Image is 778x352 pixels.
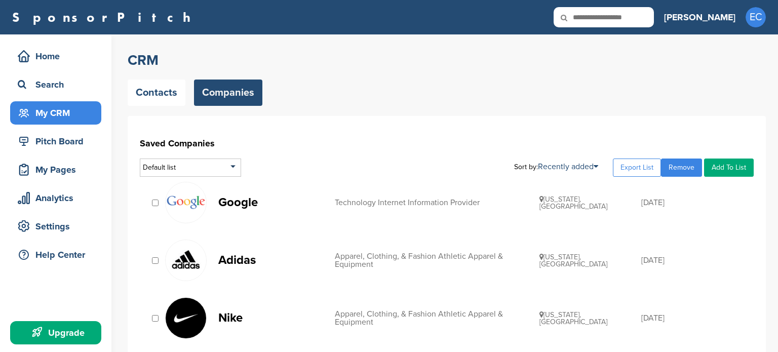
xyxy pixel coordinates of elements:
[128,51,766,69] h2: CRM
[166,298,206,338] img: Nike logo
[10,45,101,68] a: Home
[15,75,101,94] div: Search
[335,310,539,326] div: Apparel, Clothing, & Fashion Athletic Apparel & Equipment
[641,256,744,264] div: [DATE]
[218,311,325,324] p: Nike
[641,199,744,207] div: [DATE]
[15,217,101,236] div: Settings
[218,254,325,266] p: Adidas
[15,246,101,264] div: Help Center
[194,80,262,106] a: Companies
[10,321,101,344] a: Upgrade
[15,47,101,65] div: Home
[165,182,744,223] a: Google logo Google Technology Internet Information Provider [US_STATE], [GEOGRAPHIC_DATA] [DATE]
[15,104,101,122] div: My CRM
[12,11,197,24] a: SponsorPitch
[335,199,539,207] div: Technology Internet Information Provider
[704,159,754,177] a: Add To List
[539,195,642,210] div: [US_STATE], [GEOGRAPHIC_DATA]
[15,132,101,150] div: Pitch Board
[514,163,598,171] div: Sort by:
[664,6,735,28] a: [PERSON_NAME]
[15,324,101,342] div: Upgrade
[166,240,206,281] img: Hwjxykur 400x400
[538,162,598,172] a: Recently added
[661,159,702,177] a: Remove
[15,189,101,207] div: Analytics
[10,158,101,181] a: My Pages
[10,243,101,266] a: Help Center
[128,80,185,106] a: Contacts
[10,101,101,125] a: My CRM
[539,311,642,326] div: [US_STATE], [GEOGRAPHIC_DATA]
[10,186,101,210] a: Analytics
[539,253,642,268] div: [US_STATE], [GEOGRAPHIC_DATA]
[613,159,661,177] a: Export List
[218,196,325,209] p: Google
[15,161,101,179] div: My Pages
[10,73,101,96] a: Search
[641,314,744,322] div: [DATE]
[10,130,101,153] a: Pitch Board
[746,7,766,27] span: EC
[335,252,539,268] div: Apparel, Clothing, & Fashion Athletic Apparel & Equipment
[664,10,735,24] h3: [PERSON_NAME]
[165,240,744,281] a: Hwjxykur 400x400 Adidas Apparel, Clothing, & Fashion Athletic Apparel & Equipment [US_STATE], [GE...
[165,297,744,339] a: Nike logo Nike Apparel, Clothing, & Fashion Athletic Apparel & Equipment [US_STATE], [GEOGRAPHIC_...
[140,159,241,177] div: Default list
[140,134,754,152] h1: Saved Companies
[10,215,101,238] a: Settings
[166,182,206,222] img: Google logo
